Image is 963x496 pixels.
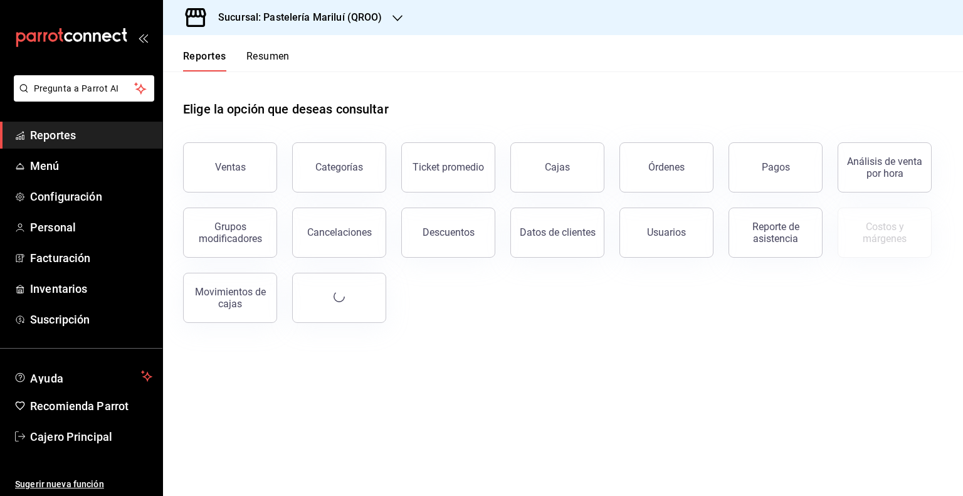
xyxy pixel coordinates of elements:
span: Cajero Principal [30,428,152,445]
button: Contrata inventarios para ver este reporte [838,208,932,258]
button: Grupos modificadores [183,208,277,258]
a: Pregunta a Parrot AI [9,91,154,104]
div: Cajas [545,160,571,175]
button: Movimientos de cajas [183,273,277,323]
button: Resumen [246,50,290,71]
div: Cancelaciones [307,226,372,238]
button: Descuentos [401,208,495,258]
button: Pregunta a Parrot AI [14,75,154,102]
h1: Elige la opción que deseas consultar [183,100,389,119]
div: Movimientos de cajas [191,286,269,310]
span: Sugerir nueva función [15,478,152,491]
span: Suscripción [30,311,152,328]
button: Órdenes [619,142,713,193]
button: Ventas [183,142,277,193]
div: Ventas [215,161,246,173]
div: Reporte de asistencia [737,221,814,245]
div: Datos de clientes [520,226,596,238]
div: Pagos [762,161,790,173]
button: Reportes [183,50,226,71]
span: Recomienda Parrot [30,398,152,414]
div: Categorías [315,161,363,173]
button: Pagos [729,142,823,193]
button: Usuarios [619,208,713,258]
div: Grupos modificadores [191,221,269,245]
button: Ticket promedio [401,142,495,193]
span: Facturación [30,250,152,266]
button: Cancelaciones [292,208,386,258]
div: Usuarios [647,226,686,238]
a: Cajas [510,142,604,193]
div: Ticket promedio [413,161,484,173]
span: Inventarios [30,280,152,297]
span: Configuración [30,188,152,205]
span: Menú [30,157,152,174]
button: Datos de clientes [510,208,604,258]
span: Pregunta a Parrot AI [34,82,135,95]
button: Reporte de asistencia [729,208,823,258]
span: Reportes [30,127,152,144]
button: open_drawer_menu [138,33,148,43]
h3: Sucursal: Pastelería Mariluí (QROO) [208,10,382,25]
div: Costos y márgenes [846,221,924,245]
button: Análisis de venta por hora [838,142,932,193]
span: Ayuda [30,369,136,384]
div: Descuentos [423,226,475,238]
span: Personal [30,219,152,236]
div: Órdenes [648,161,685,173]
div: navigation tabs [183,50,290,71]
div: Análisis de venta por hora [846,156,924,179]
button: Categorías [292,142,386,193]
